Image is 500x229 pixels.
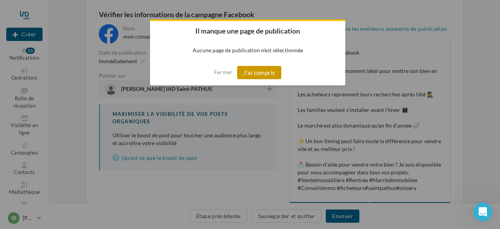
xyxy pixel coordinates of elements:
button: J'ai compris [237,66,282,79]
iframe: Intercom live chat [473,202,492,221]
button: go back [5,3,20,18]
p: Aucune page de publication n'est sélectionnée [150,41,345,60]
h2: Il manque une page de publication [150,21,345,41]
div: Fermer [250,3,264,17]
button: Réduire la fenêtre [235,3,250,18]
button: Fermer [214,66,233,78]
